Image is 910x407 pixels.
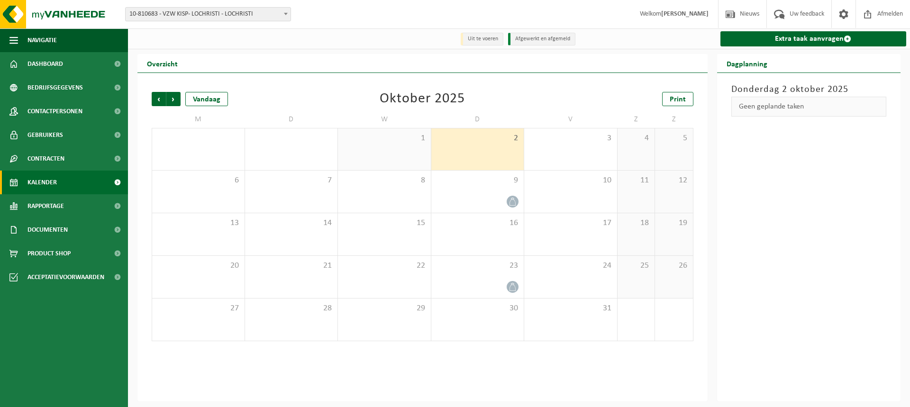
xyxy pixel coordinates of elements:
span: Contactpersonen [27,99,82,123]
td: V [524,111,618,128]
span: Acceptatievoorwaarden [27,265,104,289]
span: 17 [529,218,612,228]
span: 19 [660,218,688,228]
span: Contracten [27,147,64,171]
td: Z [618,111,655,128]
span: Product Shop [27,242,71,265]
span: 29 [343,303,426,314]
li: Afgewerkt en afgemeld [508,33,575,45]
span: Gebruikers [27,123,63,147]
span: 3 [529,133,612,144]
div: Oktober 2025 [380,92,465,106]
span: Vorige [152,92,166,106]
span: Volgende [166,92,181,106]
h3: Donderdag 2 oktober 2025 [731,82,887,97]
span: 9 [436,175,519,186]
span: 6 [157,175,240,186]
li: Uit te voeren [461,33,503,45]
span: 23 [436,261,519,271]
span: 24 [529,261,612,271]
td: Z [655,111,693,128]
span: 31 [529,303,612,314]
strong: [PERSON_NAME] [661,10,709,18]
span: Rapportage [27,194,64,218]
span: Kalender [27,171,57,194]
span: 26 [660,261,688,271]
span: 7 [250,175,333,186]
span: 22 [343,261,426,271]
span: 8 [343,175,426,186]
span: 20 [157,261,240,271]
span: 10 [529,175,612,186]
h2: Overzicht [137,54,187,72]
span: 28 [250,303,333,314]
span: 21 [250,261,333,271]
span: 10-810683 - VZW KISP- LOCHRISTI - LOCHRISTI [126,8,291,21]
span: 4 [622,133,650,144]
span: 13 [157,218,240,228]
span: 30 [436,303,519,314]
span: Navigatie [27,28,57,52]
div: Geen geplande taken [731,97,887,117]
td: D [431,111,525,128]
a: Print [662,92,693,106]
div: Vandaag [185,92,228,106]
span: 15 [343,218,426,228]
span: 5 [660,133,688,144]
span: 1 [343,133,426,144]
span: 27 [157,303,240,314]
span: 18 [622,218,650,228]
td: W [338,111,431,128]
h2: Dagplanning [717,54,777,72]
a: Extra taak aanvragen [720,31,907,46]
span: Print [670,96,686,103]
span: 25 [622,261,650,271]
span: Documenten [27,218,68,242]
span: 11 [622,175,650,186]
span: 2 [436,133,519,144]
span: Bedrijfsgegevens [27,76,83,99]
span: Dashboard [27,52,63,76]
span: 10-810683 - VZW KISP- LOCHRISTI - LOCHRISTI [125,7,291,21]
span: 16 [436,218,519,228]
td: D [245,111,338,128]
span: 12 [660,175,688,186]
td: M [152,111,245,128]
span: 14 [250,218,333,228]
